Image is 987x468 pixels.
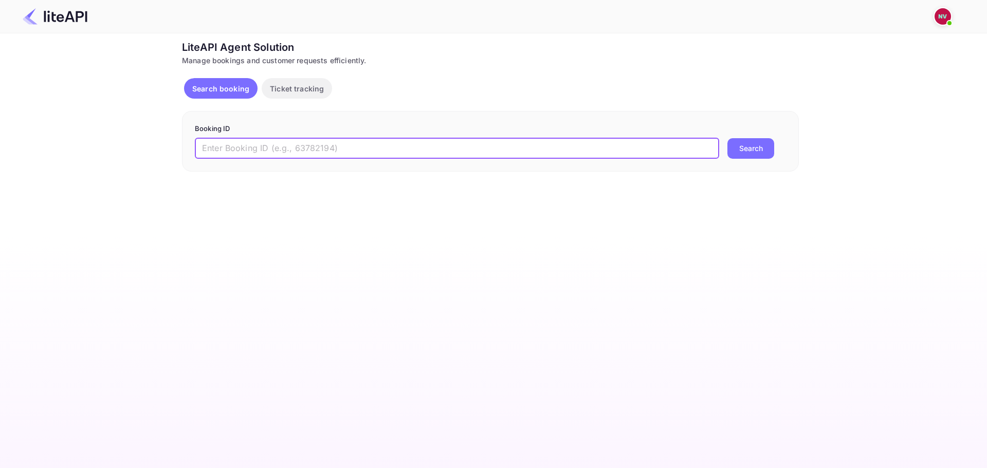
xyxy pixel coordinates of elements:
[270,83,324,94] p: Ticket tracking
[182,55,799,66] div: Manage bookings and customer requests efficiently.
[195,124,786,134] p: Booking ID
[727,138,774,159] button: Search
[182,40,799,55] div: LiteAPI Agent Solution
[935,8,951,25] img: Nicholas Valbusa
[23,8,87,25] img: LiteAPI Logo
[195,138,719,159] input: Enter Booking ID (e.g., 63782194)
[192,83,249,94] p: Search booking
